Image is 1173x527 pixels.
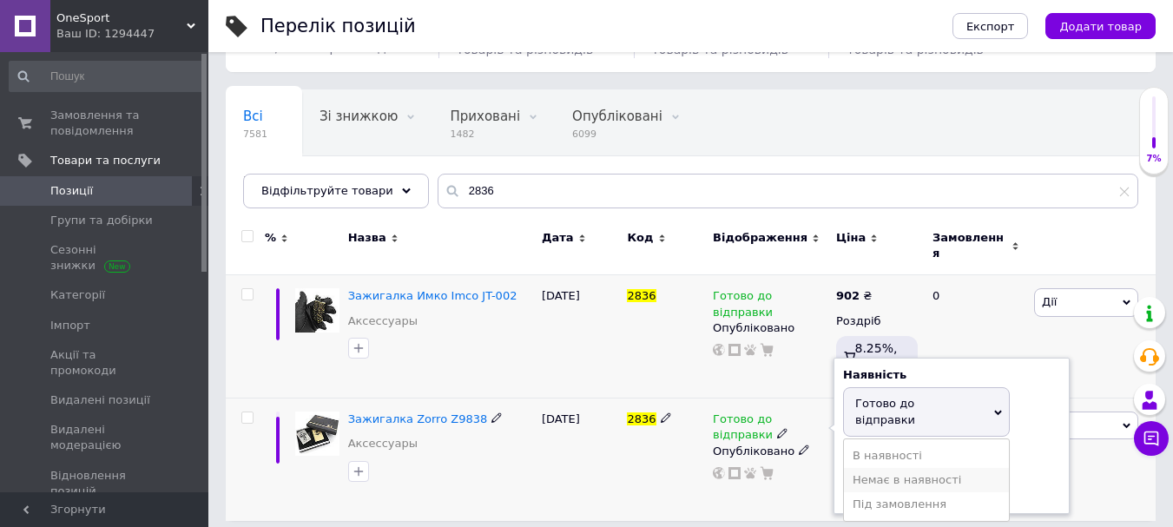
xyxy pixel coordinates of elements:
div: ₴ [836,288,872,304]
input: Пошук [9,61,205,92]
span: Групи та добірки [50,213,153,228]
span: Готово до відправки [713,412,773,446]
span: 7581 [243,128,267,141]
span: Назва [348,230,386,246]
span: 2836 [627,412,656,425]
button: Експорт [952,13,1029,39]
span: Відфільтруйте товари [261,184,393,197]
span: Замовлення [932,230,1007,261]
span: Замовлення та повідомлення [50,108,161,139]
span: Категорії [50,287,105,303]
span: % [265,230,276,246]
span: Ціна [836,230,866,246]
div: [DATE] [537,275,623,399]
span: Вітрина [243,175,296,190]
span: Видалені позиції [50,392,150,408]
button: Чат з покупцем [1134,421,1169,456]
span: 1 [260,36,272,56]
span: 6099 [572,128,662,141]
div: [DATE] [537,399,623,521]
span: Всі [243,109,263,124]
li: В наявності [844,444,1009,468]
span: Готово до відправки [855,397,915,425]
div: Наявність [843,367,1060,383]
div: Перелік позицій [260,17,416,36]
img: Зажигалка Zorro Z9838 [295,412,339,456]
span: Товари та послуги [50,153,161,168]
span: / 300000 різновидів [275,41,397,55]
span: Приховані [450,109,520,124]
span: Готово до відправки [713,289,773,323]
div: Опубліковано [713,320,827,336]
li: Немає в наявності [844,468,1009,492]
span: Опубліковані [572,109,662,124]
b: 902 [836,289,860,302]
span: Додати товар [1059,20,1142,33]
span: Зі знижкою [320,109,398,124]
a: Зажигалка Zorro Z9838 [348,412,488,425]
a: Зажигалка Имко Imco JT-002 [348,289,517,302]
span: Видалені модерацією [50,422,161,453]
span: Відновлення позицій [50,468,161,499]
div: Ваш ID: 1294447 [56,26,208,42]
span: 8.25%, 74.42 ₴ [854,341,902,372]
div: Опубліковано [713,444,827,459]
button: Додати товар [1045,13,1156,39]
span: 1482 [450,128,520,141]
span: 2836 [627,289,656,302]
span: Експорт [966,20,1015,33]
a: Аксессуары [348,313,418,329]
span: OneSport [56,10,187,26]
span: Код [627,230,653,246]
input: Пошук по назві позиції, артикулу і пошуковим запитам [438,174,1138,208]
span: Акції та промокоди [50,347,161,379]
span: Відображення [713,230,807,246]
span: Сезонні знижки [50,242,161,273]
div: 7% [1140,153,1168,165]
span: Позиції [50,183,93,199]
li: Під замовлення [844,492,1009,517]
span: Дата [542,230,574,246]
span: Дії [1042,295,1057,308]
div: Роздріб [836,313,918,329]
span: Імпорт [50,318,90,333]
img: Зажигалка Имко Imco JT-002 [295,288,339,333]
a: Аксессуары [348,436,418,451]
div: 0 [922,275,1030,399]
